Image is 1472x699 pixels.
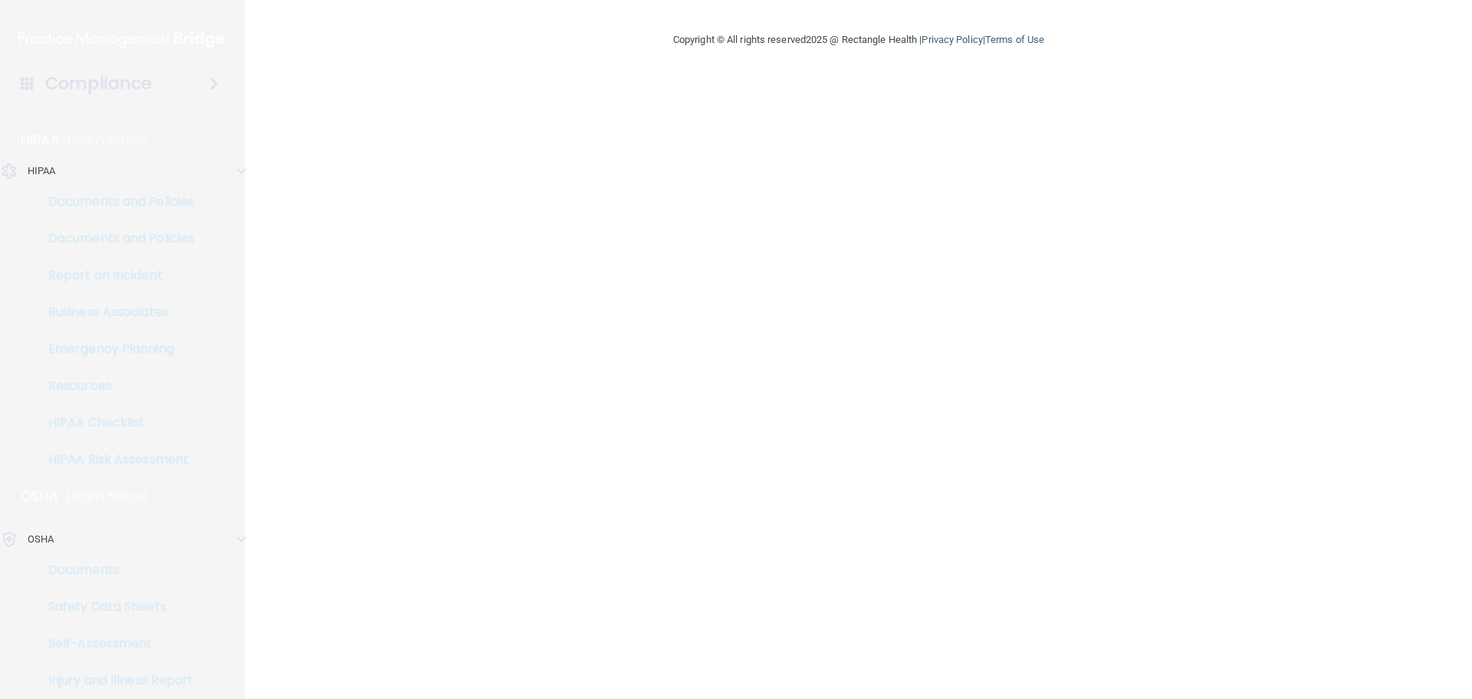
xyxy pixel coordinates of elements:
p: Self-Assessment [10,636,219,651]
p: OSHA [28,530,54,549]
img: PMB logo [18,24,227,54]
p: Learn More! [67,131,149,150]
a: Terms of Use [985,34,1044,45]
p: HIPAA [28,162,56,180]
p: HIPAA [21,131,60,150]
p: Documents and Policies [10,231,219,246]
p: Resources [10,378,219,394]
p: Injury and Illness Report [10,673,219,688]
p: OSHA [21,487,59,506]
h4: Compliance [45,73,152,94]
p: HIPAA Risk Assessment [10,452,219,467]
p: Business Associates [10,305,219,320]
p: Safety Data Sheets [10,599,219,615]
a: Privacy Policy [922,34,982,45]
p: Documents and Policies [10,194,219,209]
p: Emergency Planning [10,341,219,357]
p: Learn More! [67,487,148,506]
div: Copyright © All rights reserved 2025 @ Rectangle Health | | [579,15,1138,64]
p: HIPAA Checklist [10,415,219,430]
p: Report an Incident [10,268,219,283]
p: Documents [10,562,219,578]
